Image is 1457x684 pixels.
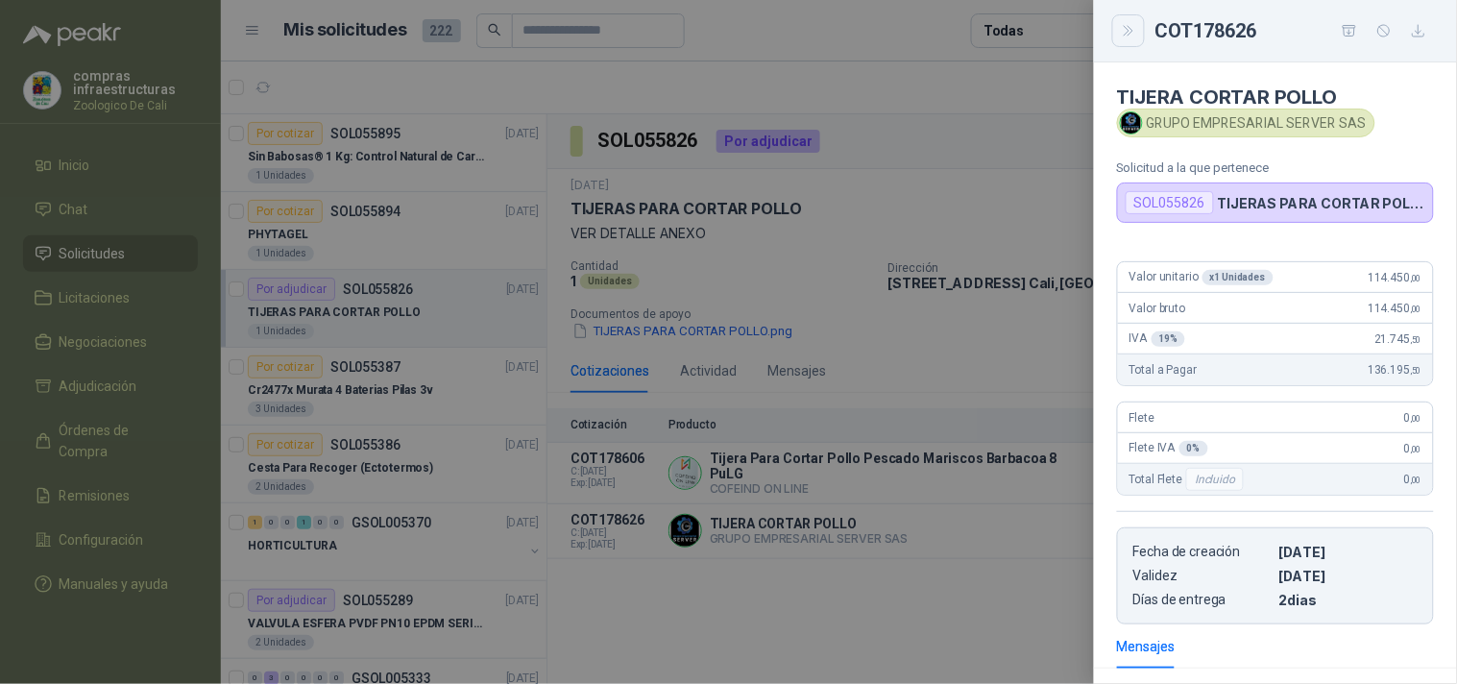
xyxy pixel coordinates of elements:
[1133,592,1272,608] p: Días de entrega
[1279,544,1418,560] p: [DATE]
[1404,411,1421,425] span: 0
[1126,191,1214,214] div: SOL055826
[1129,363,1197,377] span: Total a Pagar
[1117,19,1140,42] button: Close
[1129,331,1185,347] span: IVA
[1129,441,1208,456] span: Flete IVA
[1410,304,1421,314] span: ,00
[1117,636,1176,657] div: Mensajes
[1410,413,1421,424] span: ,00
[1202,270,1274,285] div: x 1 Unidades
[1279,592,1418,608] p: 2 dias
[1129,411,1154,425] span: Flete
[1410,365,1421,376] span: ,50
[1129,468,1248,491] span: Total Flete
[1368,302,1421,315] span: 114.450
[1133,544,1272,560] p: Fecha de creación
[1404,442,1421,455] span: 0
[1117,160,1434,175] p: Solicitud a la que pertenece
[1404,473,1421,486] span: 0
[1186,468,1244,491] div: Incluido
[1410,444,1421,454] span: ,00
[1374,332,1421,346] span: 21.745
[1152,331,1186,347] div: 19 %
[1117,85,1434,109] h4: TIJERA CORTAR POLLO
[1410,273,1421,283] span: ,00
[1155,15,1434,46] div: COT178626
[1410,475,1421,485] span: ,00
[1218,195,1425,211] p: TIJERAS PARA CORTAR POLLO
[1121,112,1142,134] img: Company Logo
[1368,363,1421,377] span: 136.195
[1410,334,1421,345] span: ,50
[1133,568,1272,584] p: Validez
[1368,271,1421,284] span: 114.450
[1279,568,1418,584] p: [DATE]
[1179,441,1208,456] div: 0 %
[1117,109,1375,137] div: GRUPO EMPRESARIAL SERVER SAS
[1129,270,1274,285] span: Valor unitario
[1129,302,1185,315] span: Valor bruto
